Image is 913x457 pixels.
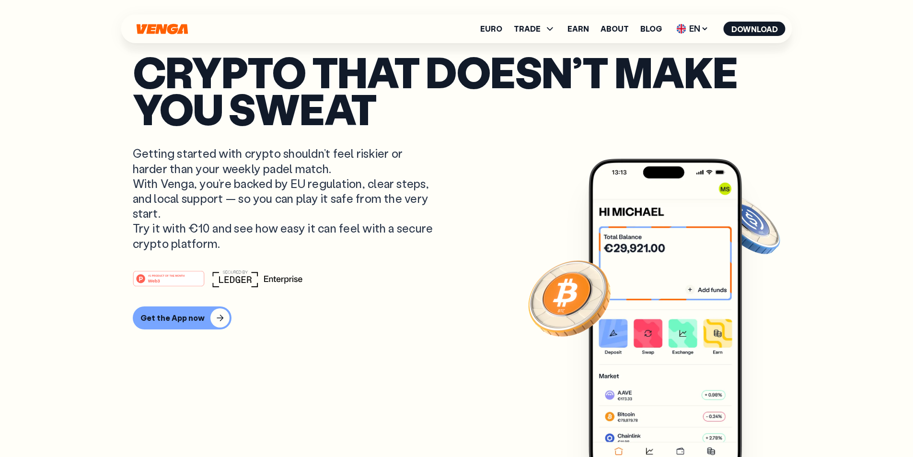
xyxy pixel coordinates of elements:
[148,274,185,277] tspan: #1 PRODUCT OF THE MONTH
[133,306,231,329] button: Get the App now
[148,278,160,283] tspan: Web3
[526,255,613,341] img: Bitcoin
[133,53,781,127] p: Crypto that doesn’t make you sweat
[136,23,189,35] svg: Home
[514,25,541,33] span: TRADE
[133,276,205,289] a: #1 PRODUCT OF THE MONTHWeb3
[640,25,662,33] a: Blog
[514,23,556,35] span: TRADE
[724,22,786,36] button: Download
[601,25,629,33] a: About
[133,306,781,329] a: Get the App now
[567,25,589,33] a: Earn
[713,190,782,259] img: USDC coin
[140,313,205,323] div: Get the App now
[673,21,712,36] span: EN
[480,25,502,33] a: Euro
[133,146,436,250] p: Getting started with crypto shouldn’t feel riskier or harder than your weekly padel match. With V...
[677,24,686,34] img: flag-uk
